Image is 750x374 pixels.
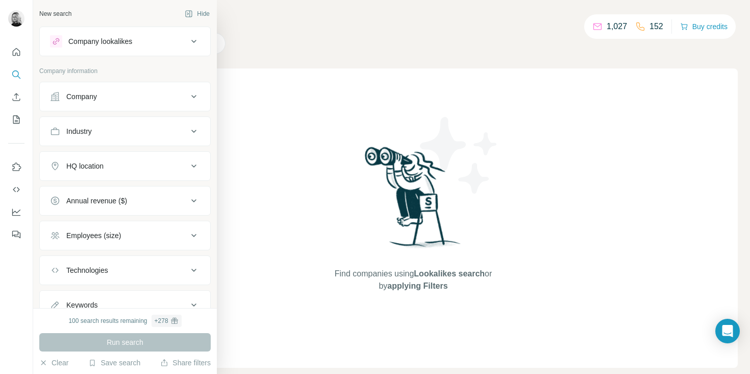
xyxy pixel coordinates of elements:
[8,180,24,199] button: Use Surfe API
[8,43,24,61] button: Quick start
[8,203,24,221] button: Dashboard
[66,91,97,102] div: Company
[715,319,740,343] div: Open Intercom Messenger
[178,6,217,21] button: Hide
[66,265,108,275] div: Technologies
[332,268,495,292] span: Find companies using or by
[40,189,210,213] button: Annual revenue ($)
[39,358,68,368] button: Clear
[40,293,210,317] button: Keywords
[413,109,505,201] img: Surfe Illustration - Stars
[387,282,447,290] span: applying Filters
[68,315,181,327] div: 100 search results remaining
[66,300,97,310] div: Keywords
[66,196,127,206] div: Annual revenue ($)
[414,269,485,278] span: Lookalikes search
[88,358,140,368] button: Save search
[160,358,211,368] button: Share filters
[8,65,24,84] button: Search
[8,158,24,176] button: Use Surfe on LinkedIn
[66,161,104,171] div: HQ location
[8,10,24,27] img: Avatar
[649,20,663,33] p: 152
[40,119,210,144] button: Industry
[40,223,210,248] button: Employees (size)
[8,88,24,106] button: Enrich CSV
[40,154,210,178] button: HQ location
[680,19,728,34] button: Buy credits
[66,230,121,241] div: Employees (size)
[155,316,168,325] div: + 278
[68,36,132,46] div: Company lookalikes
[8,110,24,129] button: My lists
[39,9,71,18] div: New search
[39,66,211,76] p: Company information
[66,126,92,136] div: Industry
[607,20,627,33] p: 1,027
[40,84,210,109] button: Company
[360,144,466,258] img: Surfe Illustration - Woman searching with binoculars
[89,12,738,27] h4: Search
[40,258,210,283] button: Technologies
[8,225,24,244] button: Feedback
[40,29,210,54] button: Company lookalikes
